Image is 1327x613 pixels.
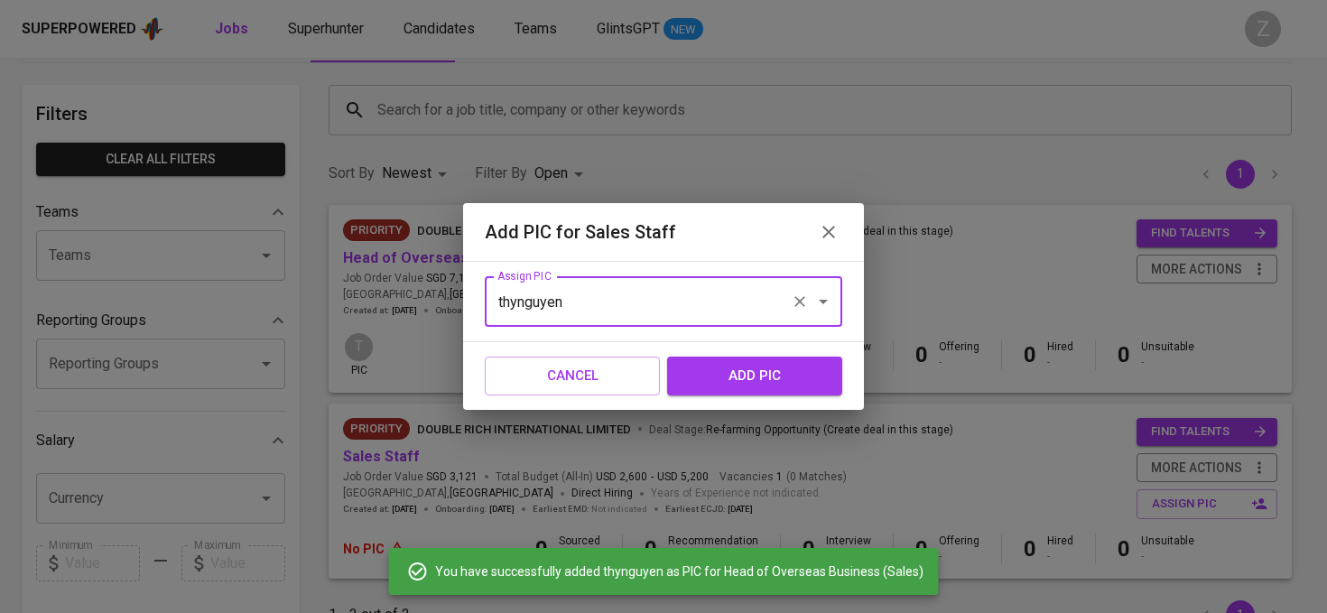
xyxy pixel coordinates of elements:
button: add pic [667,357,842,395]
span: You have successfully added thynguyen as PIC for Head of Overseas Business (Sales) [436,562,924,580]
span: Cancel [505,364,640,387]
span: add pic [687,364,822,387]
h6: Add PIC for Sales Staff [485,218,676,246]
button: Clear [787,289,812,314]
button: Open [811,289,836,314]
button: Cancel [485,357,660,395]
